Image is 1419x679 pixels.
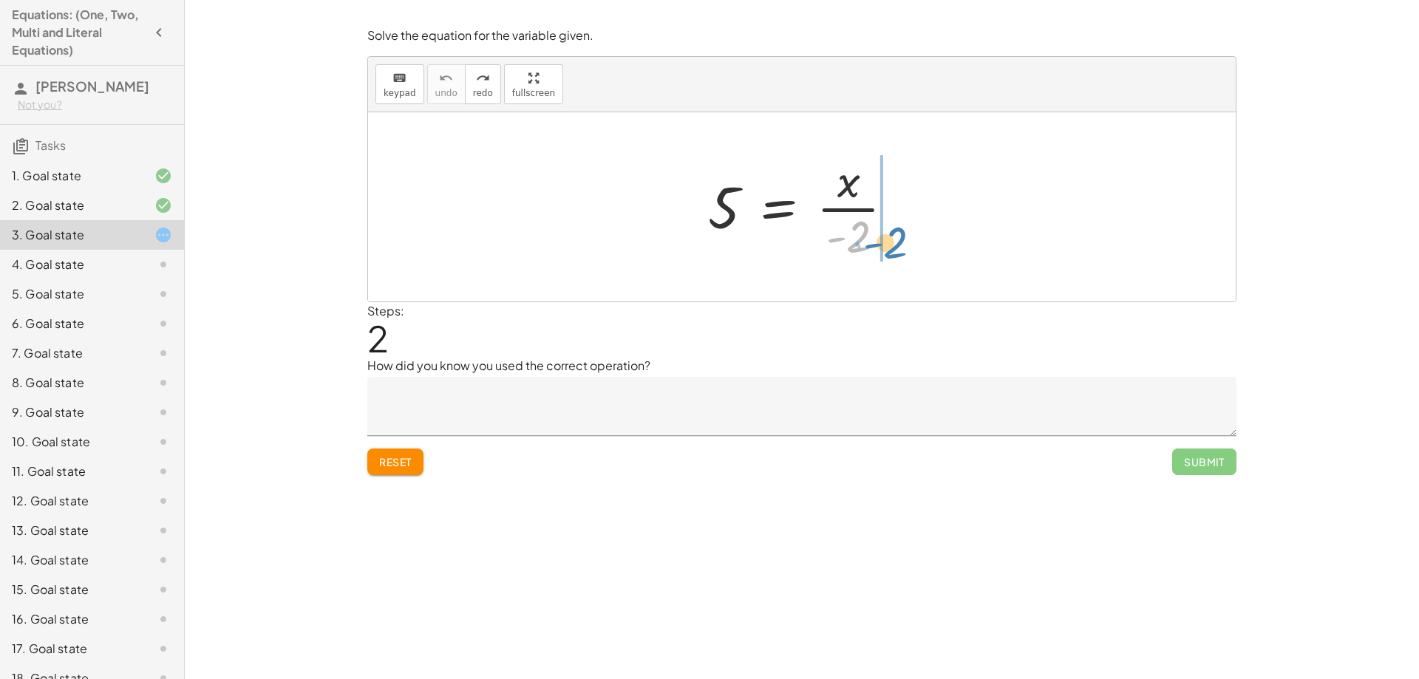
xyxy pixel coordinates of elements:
i: Task not started. [154,344,172,362]
label: Steps: [367,303,404,318]
div: 6. Goal state [12,315,131,332]
span: undo [435,88,457,98]
div: 11. Goal state [12,463,131,480]
span: keypad [384,88,416,98]
div: 1. Goal state [12,167,131,185]
button: undoundo [427,64,466,104]
button: Reset [367,448,423,475]
i: Task not started. [154,551,172,569]
i: Task not started. [154,463,172,480]
div: 4. Goal state [12,256,131,273]
i: Task finished and correct. [154,197,172,214]
i: undo [439,69,453,87]
div: 10. Goal state [12,433,131,451]
i: Task not started. [154,285,172,303]
button: redoredo [465,64,501,104]
button: fullscreen [504,64,563,104]
div: 8. Goal state [12,374,131,392]
div: 12. Goal state [12,492,131,510]
div: Not you? [18,98,172,112]
span: Reset [379,455,412,468]
span: 2 [367,315,389,361]
i: keyboard [392,69,406,87]
i: Task not started. [154,522,172,539]
button: keyboardkeypad [375,64,424,104]
i: Task not started. [154,433,172,451]
i: Task not started. [154,374,172,392]
i: Task not started. [154,256,172,273]
p: Solve the equation for the variable given. [367,27,1236,44]
div: 5. Goal state [12,285,131,303]
div: 7. Goal state [12,344,131,362]
i: Task finished and correct. [154,167,172,185]
p: How did you know you used the correct operation? [367,357,1236,375]
span: Tasks [35,137,66,153]
span: redo [473,88,493,98]
i: Task not started. [154,640,172,658]
div: 16. Goal state [12,610,131,628]
div: 14. Goal state [12,551,131,569]
div: 3. Goal state [12,226,131,244]
i: Task not started. [154,492,172,510]
div: 9. Goal state [12,403,131,421]
span: fullscreen [512,88,555,98]
div: 15. Goal state [12,581,131,598]
div: 2. Goal state [12,197,131,214]
div: 17. Goal state [12,640,131,658]
i: Task not started. [154,403,172,421]
i: Task not started. [154,581,172,598]
span: [PERSON_NAME] [35,78,149,95]
i: Task not started. [154,610,172,628]
i: Task started. [154,226,172,244]
h4: Equations: (One, Two, Multi and Literal Equations) [12,6,146,59]
i: Task not started. [154,315,172,332]
div: 13. Goal state [12,522,131,539]
i: redo [476,69,490,87]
